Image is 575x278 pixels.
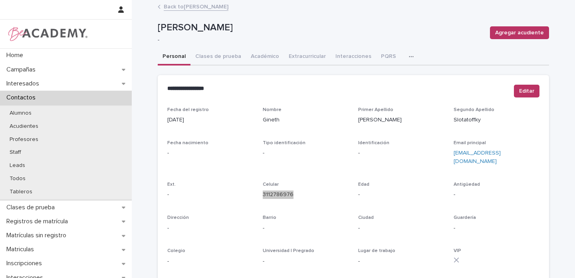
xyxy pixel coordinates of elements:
p: - [454,224,539,232]
a: Back to[PERSON_NAME] [164,2,228,11]
span: Celular [263,182,279,187]
span: Primer Apellido [358,107,393,112]
img: WPrjXfSUmiLcdUfaYY4Q [6,26,88,42]
span: Fecha del registro [167,107,209,112]
span: Editar [519,87,534,95]
span: Edad [358,182,369,187]
p: - [263,224,349,232]
p: - [167,191,253,199]
p: Matriculas [3,246,40,253]
p: Clases de prueba [3,204,61,211]
p: Interesados [3,80,46,87]
p: Registros de matrícula [3,218,74,225]
span: Ciudad [358,215,374,220]
p: - [263,149,349,157]
span: Email principal [454,141,486,145]
p: Slotatoffky [454,116,539,124]
p: - [358,191,444,199]
a: [EMAIL_ADDRESS][DOMAIN_NAME] [454,150,501,164]
span: VIP [454,248,461,253]
p: Home [3,52,30,59]
p: Contactos [3,94,42,101]
button: Académico [246,49,284,66]
p: Leads [3,162,32,169]
p: - [358,224,444,232]
span: Identificación [358,141,389,145]
button: PQRS [376,49,401,66]
span: Segundo Apellido [454,107,494,112]
button: Extracurricular [284,49,331,66]
span: Ext. [167,182,176,187]
span: Universidad | Pregrado [263,248,314,253]
span: Colegio [167,248,185,253]
p: - [158,37,480,44]
p: - [358,257,444,266]
p: Staff [3,149,28,156]
span: Barrio [263,215,276,220]
button: Personal [158,49,190,66]
span: Antigüedad [454,182,480,187]
p: Campañas [3,66,42,73]
p: Profesores [3,136,45,143]
p: - [167,257,253,266]
a: 3112786976 [263,192,293,197]
p: Matrículas sin registro [3,232,73,239]
button: Clases de prueba [190,49,246,66]
p: [PERSON_NAME] [158,22,484,34]
span: Tipo identificación [263,141,305,145]
button: Editar [514,85,539,97]
span: Nombre [263,107,282,112]
p: Gineth [263,116,349,124]
p: Todos [3,175,32,182]
p: [PERSON_NAME] [358,116,444,124]
p: - [167,224,253,232]
p: [DATE] [167,116,253,124]
p: - [454,191,539,199]
p: - [358,149,444,157]
button: Interacciones [331,49,376,66]
p: - [263,257,349,266]
span: Fecha nacimiento [167,141,208,145]
p: Acudientes [3,123,45,130]
p: Inscripciones [3,260,48,267]
p: - [167,149,253,157]
p: Alumnos [3,110,38,117]
span: Lugar de trabajo [358,248,395,253]
button: Agregar acudiente [490,26,549,39]
span: Agregar acudiente [495,29,544,37]
span: Guardería [454,215,476,220]
span: Dirección [167,215,189,220]
p: Tableros [3,189,39,195]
